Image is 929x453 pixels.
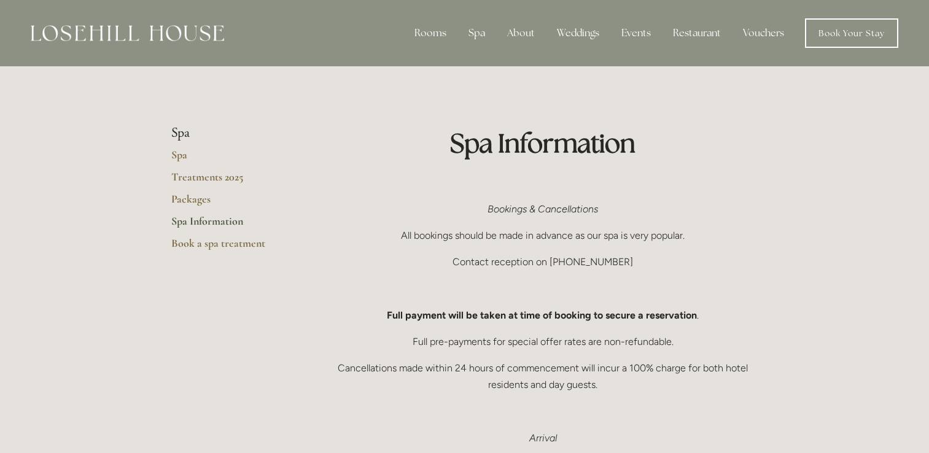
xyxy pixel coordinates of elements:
a: Book a spa treatment [171,236,289,258]
a: Vouchers [733,21,794,45]
li: Spa [171,125,289,141]
p: Full pre-payments for special offer rates are non-refundable. [328,333,758,350]
p: . [328,307,758,323]
a: Spa Information [171,214,289,236]
em: Bookings & Cancellations [488,203,598,215]
div: Restaurant [663,21,731,45]
div: Weddings [547,21,609,45]
p: All bookings should be made in advance as our spa is very popular. [328,227,758,244]
div: Spa [459,21,495,45]
div: About [497,21,545,45]
strong: Spa Information [450,126,636,160]
a: Spa [171,148,289,170]
p: Contact reception on [PHONE_NUMBER] [328,254,758,270]
a: Treatments 2025 [171,170,289,192]
div: Rooms [405,21,456,45]
img: Losehill House [31,25,224,41]
em: Arrival [529,432,557,444]
p: Cancellations made within 24 hours of commencement will incur a 100% charge for both hotel reside... [328,360,758,393]
div: Events [612,21,661,45]
strong: Full payment will be taken at time of booking to secure a reservation [387,309,697,321]
a: Packages [171,192,289,214]
a: Book Your Stay [805,18,898,48]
